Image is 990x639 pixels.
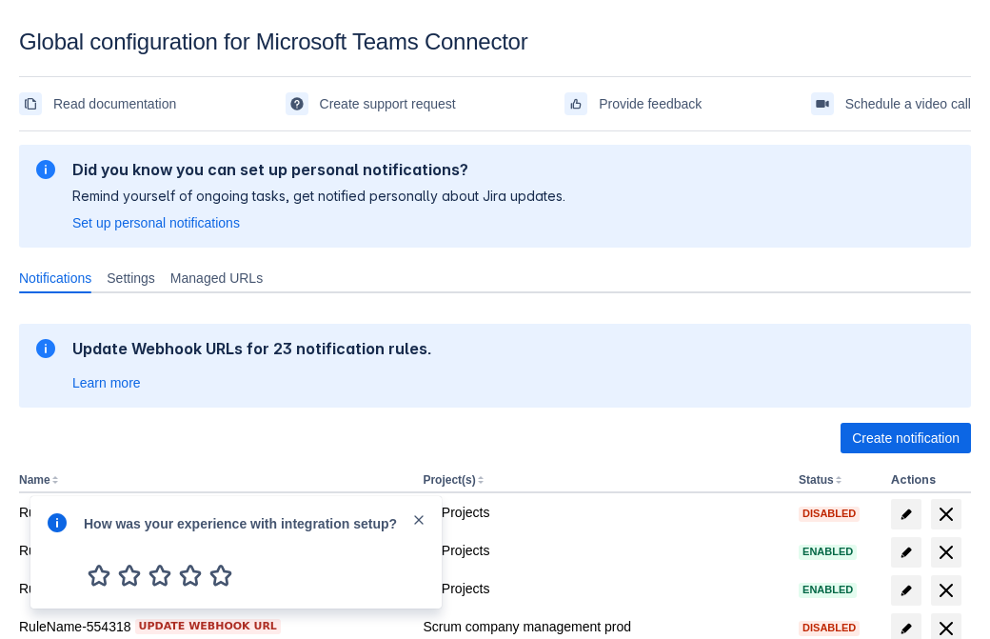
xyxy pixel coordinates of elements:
[19,473,50,487] button: Name
[899,621,914,636] span: edit
[899,583,914,598] span: edit
[53,89,176,119] span: Read documentation
[289,96,305,111] span: support
[46,511,69,534] span: info
[206,560,236,590] span: 5
[799,623,860,633] span: Disabled
[72,373,141,392] a: Learn more
[815,96,830,111] span: videoCall
[423,541,783,560] div: All Projects
[423,579,783,598] div: All Projects
[84,511,411,533] div: How was your experience with integration setup?
[423,617,783,636] div: Scrum company management prod
[170,269,263,288] span: Managed URLs
[19,269,91,288] span: Notifications
[107,269,155,288] span: Settings
[799,547,857,557] span: Enabled
[72,187,565,206] p: Remind yourself of ongoing tasks, get notified personally about Jira updates.
[423,503,783,522] div: All Projects
[935,541,958,564] span: delete
[899,545,914,560] span: edit
[23,96,38,111] span: documentation
[811,89,971,119] a: Schedule a video call
[19,89,176,119] a: Read documentation
[899,507,914,522] span: edit
[72,213,240,232] a: Set up personal notifications
[175,560,206,590] span: 4
[845,89,971,119] span: Schedule a video call
[423,473,475,487] button: Project(s)
[19,29,971,55] div: Global configuration for Microsoft Teams Connector
[84,560,114,590] span: 1
[799,473,834,487] button: Status
[286,89,456,119] a: Create support request
[72,339,432,358] h2: Update Webhook URLs for 23 notification rules.
[411,512,426,528] span: close
[114,560,145,590] span: 2
[145,560,175,590] span: 3
[72,160,565,179] h2: Did you know you can set up personal notifications?
[564,89,702,119] a: Provide feedback
[799,585,857,595] span: Enabled
[320,89,456,119] span: Create support request
[34,158,57,181] span: information
[852,423,960,453] span: Create notification
[799,509,860,519] span: Disabled
[883,469,971,493] th: Actions
[841,423,971,453] button: Create notification
[599,89,702,119] span: Provide feedback
[935,503,958,526] span: delete
[568,96,584,111] span: feedback
[34,337,57,360] span: information
[935,579,958,602] span: delete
